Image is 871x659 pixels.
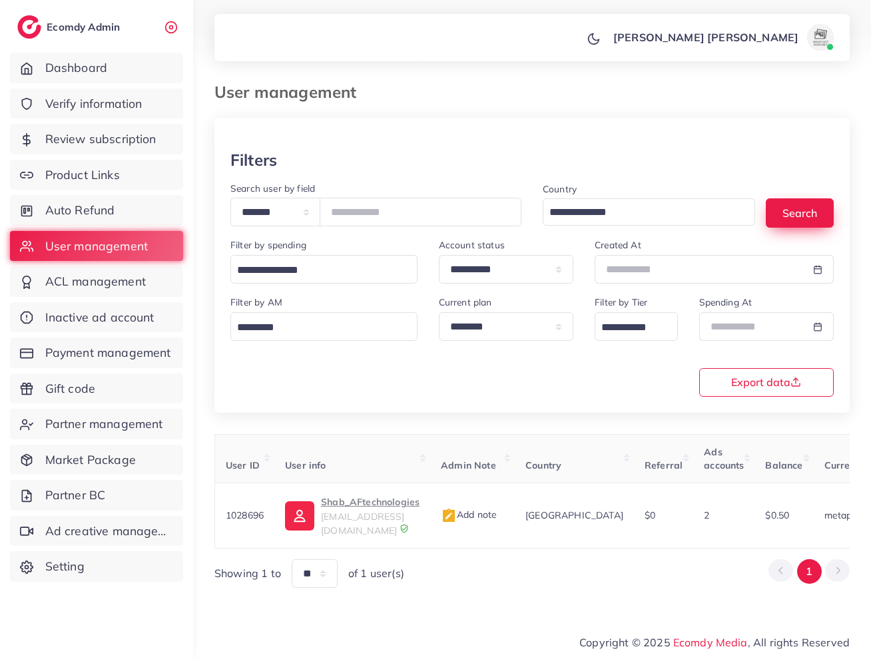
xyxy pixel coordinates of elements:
[10,551,183,582] a: Setting
[10,302,183,333] a: Inactive ad account
[47,21,123,33] h2: Ecomdy Admin
[10,195,183,226] a: Auto Refund
[17,15,123,39] a: logoEcomdy Admin
[797,559,822,584] button: Go to page 1
[45,202,115,219] span: Auto Refund
[10,160,183,190] a: Product Links
[45,523,173,540] span: Ad creative management
[45,487,106,504] span: Partner BC
[232,318,400,338] input: Search for option
[230,312,418,341] div: Search for option
[45,451,136,469] span: Market Package
[45,59,107,77] span: Dashboard
[45,558,85,575] span: Setting
[45,380,95,397] span: Gift code
[10,409,183,439] a: Partner management
[10,124,183,154] a: Review subscription
[45,273,146,290] span: ACL management
[595,312,677,341] div: Search for option
[543,198,755,226] div: Search for option
[545,202,738,223] input: Search for option
[10,480,183,511] a: Partner BC
[807,24,834,51] img: avatar
[10,231,183,262] a: User management
[10,337,183,368] a: Payment management
[45,415,163,433] span: Partner management
[45,344,171,361] span: Payment management
[17,15,41,39] img: logo
[45,130,156,148] span: Review subscription
[606,24,839,51] a: [PERSON_NAME] [PERSON_NAME]avatar
[10,266,183,297] a: ACL management
[10,445,183,475] a: Market Package
[10,373,183,404] a: Gift code
[232,260,400,281] input: Search for option
[768,559,850,584] ul: Pagination
[10,53,183,83] a: Dashboard
[10,516,183,547] a: Ad creative management
[597,318,660,338] input: Search for option
[45,238,148,255] span: User management
[230,255,418,284] div: Search for option
[10,89,183,119] a: Verify information
[613,29,798,45] p: [PERSON_NAME] [PERSON_NAME]
[45,95,143,112] span: Verify information
[45,166,120,184] span: Product Links
[45,309,154,326] span: Inactive ad account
